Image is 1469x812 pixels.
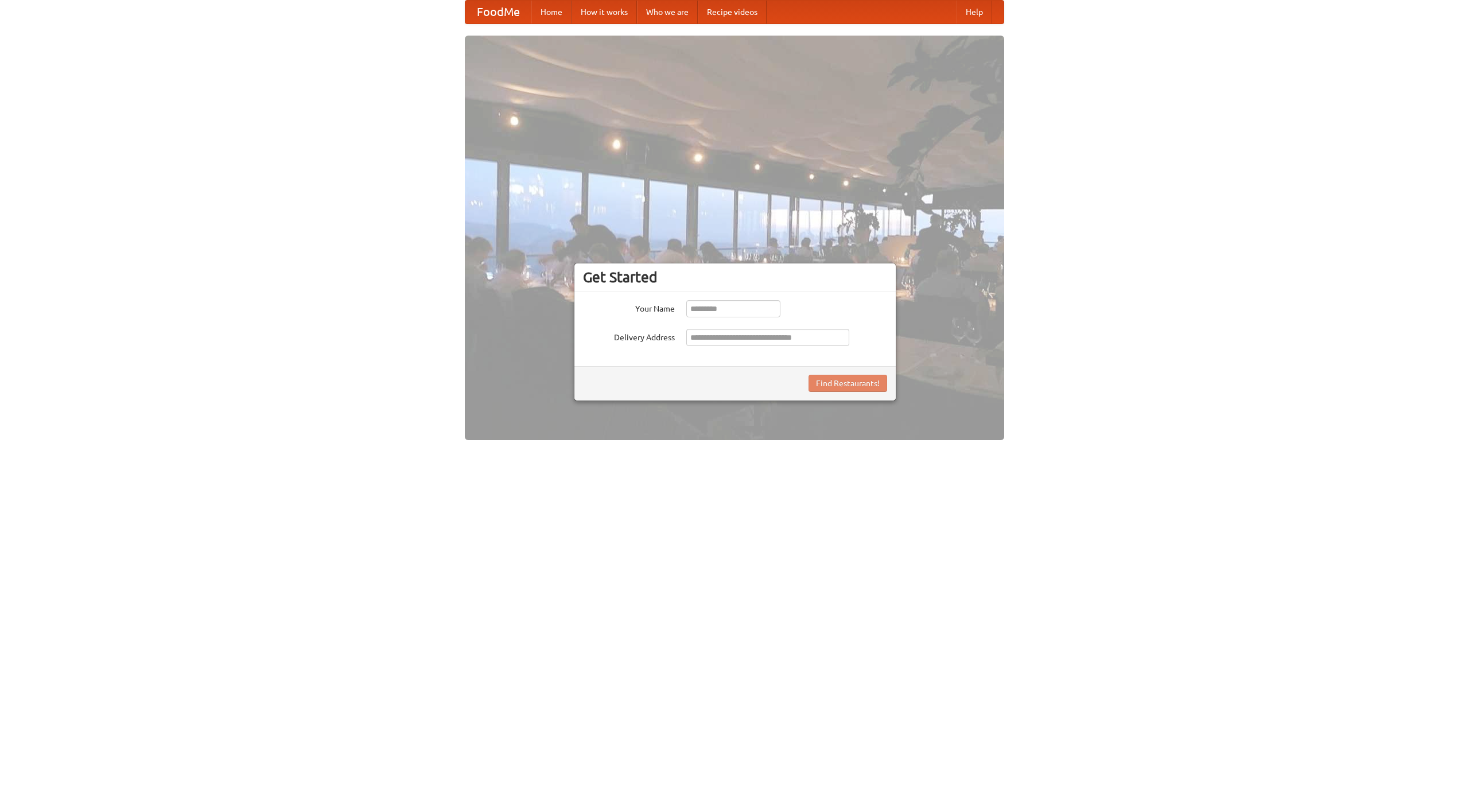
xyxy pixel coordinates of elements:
h3: Get Started [583,269,887,286]
a: Help [957,1,992,24]
button: Find Restaurants! [809,375,887,392]
a: FoodMe [465,1,531,24]
label: Delivery Address [583,329,675,343]
label: Your Name [583,300,675,314]
a: Home [531,1,572,24]
a: Recipe videos [698,1,767,24]
a: How it works [572,1,637,24]
a: Who we are [637,1,698,24]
